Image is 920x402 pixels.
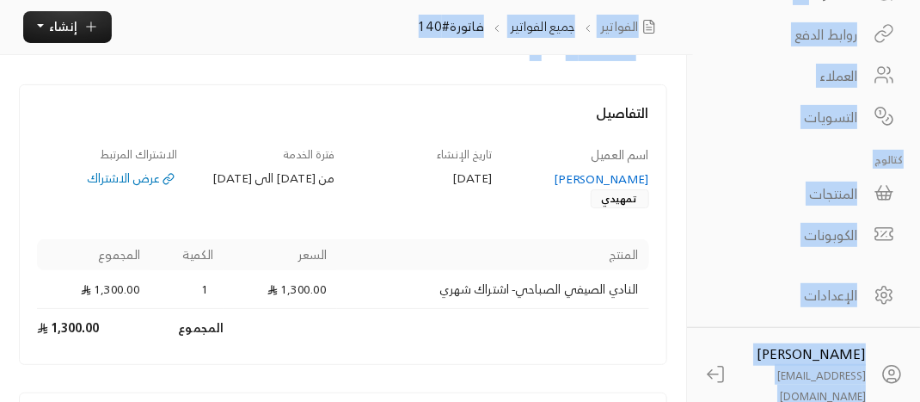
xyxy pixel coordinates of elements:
table: Products [37,239,649,347]
div: روابط الدفع [719,24,857,45]
span: 1 [196,281,213,298]
td: المجموع [150,309,224,347]
h4: التفاصيل [37,102,649,140]
th: المجموع [37,239,150,270]
nav: breadcrumb [410,17,671,36]
div: العملاء [719,65,857,86]
span: تاريخ الإنشاء [437,145,492,164]
span: [PERSON_NAME] [757,342,866,366]
div: [PERSON_NAME] [509,170,649,188]
div: [DATE] [352,170,492,187]
a: الكوبونات [696,216,904,254]
button: إنشاء [23,11,112,43]
td: 1,300.00 [37,309,150,347]
a: العملاء [696,57,904,95]
a: [PERSON_NAME]تمهيدي [509,170,649,208]
div: تمهيدي [591,189,649,208]
div: الكوبونات [719,225,857,245]
th: المنتج [337,239,648,270]
p: كتالوج [696,152,904,168]
span: الاشتراك المرتبط [101,145,178,164]
a: الإعدادات [696,276,904,314]
div: التسويات [719,107,857,127]
div: من [DATE] الى [DATE] [194,170,334,187]
p: فاتورة#140 [419,17,484,36]
span: إنشاء [49,15,77,37]
div: المنتجات [719,183,857,204]
td: 1,300.00 [224,270,337,309]
a: عرض الاشتراك [37,170,177,187]
td: النادي الصيفي الصباحي- اشتراك شهري [337,270,648,309]
span: فترة الخدمة [283,145,334,164]
a: التسويات [696,98,904,136]
th: الكمية [150,239,224,270]
a: الفواتير [601,17,663,36]
h3: فاتورة # 140 [530,29,636,57]
a: روابط الدفع [696,15,904,53]
span: اسم العميل [592,144,649,165]
a: جميع الفواتير [510,15,575,38]
div: الإعدادات [719,285,857,306]
th: السعر [224,239,337,270]
a: المنتجات [696,175,904,213]
td: 1,300.00 [37,270,150,309]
